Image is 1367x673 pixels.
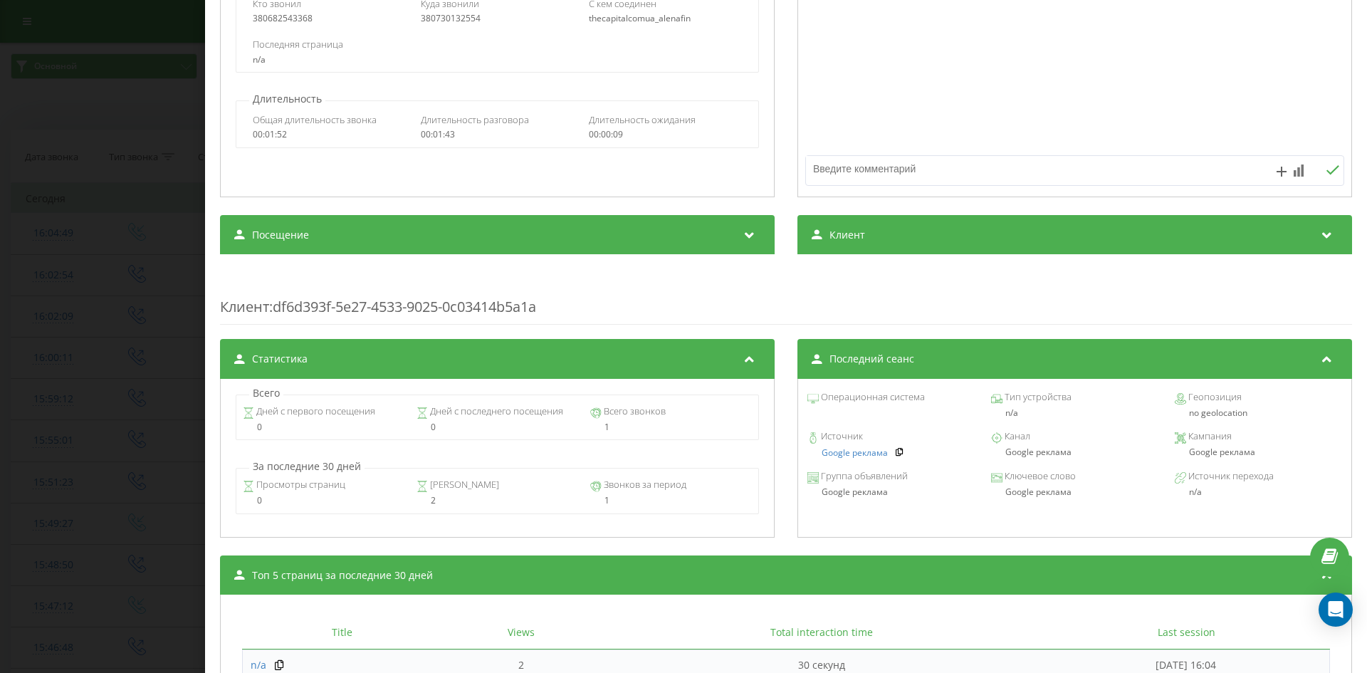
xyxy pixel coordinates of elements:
div: 1 [590,422,752,432]
div: Open Intercom Messenger [1319,593,1353,627]
div: 0 [243,422,404,432]
div: : df6d393f-5e27-4533-9025-0c03414b5a1a [220,268,1352,325]
div: Google реклама [807,487,975,497]
span: Топ 5 страниц за последние 30 дней [252,568,433,583]
th: Total interaction time [601,616,1042,649]
span: Кампания [1186,429,1232,444]
span: Последняя страница [253,38,343,51]
span: Клиент [220,297,269,316]
span: Длительность разговора [421,113,529,126]
div: 1 [590,496,752,506]
span: Группа объявлений [819,469,908,484]
div: n/a [253,55,741,65]
span: Звонков за период [602,478,686,492]
th: Last session [1043,616,1330,649]
div: 380682543368 [253,14,406,24]
div: Google реклама [991,487,1158,497]
p: За последние 30 дней [249,459,365,474]
span: Статистика [252,352,308,366]
div: thecapitalcomua_alenafin [589,14,742,24]
span: n/a [251,658,266,672]
span: Источник перехода [1186,469,1274,484]
div: 0 [243,496,404,506]
div: 00:00:09 [589,130,742,140]
span: Дней с первого посещения [254,405,375,419]
div: Google реклама [991,447,1158,457]
p: Длительность [249,92,325,106]
span: Операционная система [819,390,925,405]
div: n/a [991,408,1158,418]
span: Просмотры страниц [254,478,345,492]
span: Последний сеанс [829,352,914,366]
div: n/a [1189,487,1342,497]
span: Дней с последнего посещения [428,405,563,419]
span: Геопозиция [1186,390,1242,405]
div: no geolocation [1175,408,1342,418]
div: 00:01:43 [421,130,574,140]
div: 0 [417,422,578,432]
th: Views [441,616,601,649]
span: Всего звонков [602,405,666,419]
span: [PERSON_NAME] [428,478,499,492]
span: Общая длительность звонка [253,113,377,126]
span: Длительность ожидания [589,113,696,126]
span: Клиент [829,228,865,242]
div: 2 [417,496,578,506]
div: 380730132554 [421,14,574,24]
a: n/a [251,658,266,672]
span: Ключевое слово [1002,469,1076,484]
span: Источник [819,429,863,444]
p: Всего [249,386,283,400]
span: Канал [1002,429,1030,444]
div: Google реклама [1175,447,1342,457]
a: Google реклама [822,448,888,458]
span: Тип устройства [1002,390,1072,405]
span: Посещение [252,228,309,242]
div: 00:01:52 [253,130,406,140]
th: Title [242,616,441,649]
